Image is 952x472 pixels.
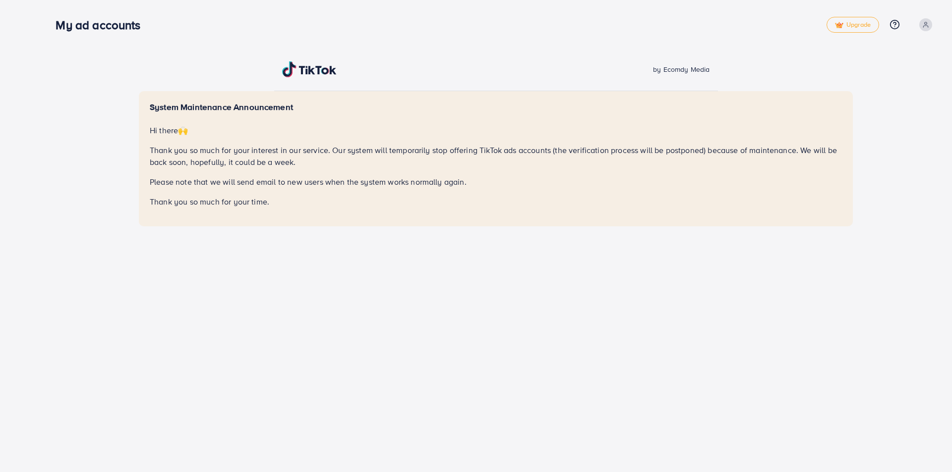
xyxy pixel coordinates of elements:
[827,17,879,33] a: tickUpgrade
[56,18,148,32] h3: My ad accounts
[282,61,337,77] img: TikTok
[150,124,842,136] p: Hi there
[150,196,842,208] p: Thank you so much for your time.
[653,64,710,74] span: by Ecomdy Media
[150,102,842,112] h5: System Maintenance Announcement
[835,21,871,29] span: Upgrade
[178,125,188,136] span: 🙌
[150,176,842,188] p: Please note that we will send email to new users when the system works normally again.
[835,22,843,29] img: tick
[150,144,842,168] p: Thank you so much for your interest in our service. Our system will temporarily stop offering Tik...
